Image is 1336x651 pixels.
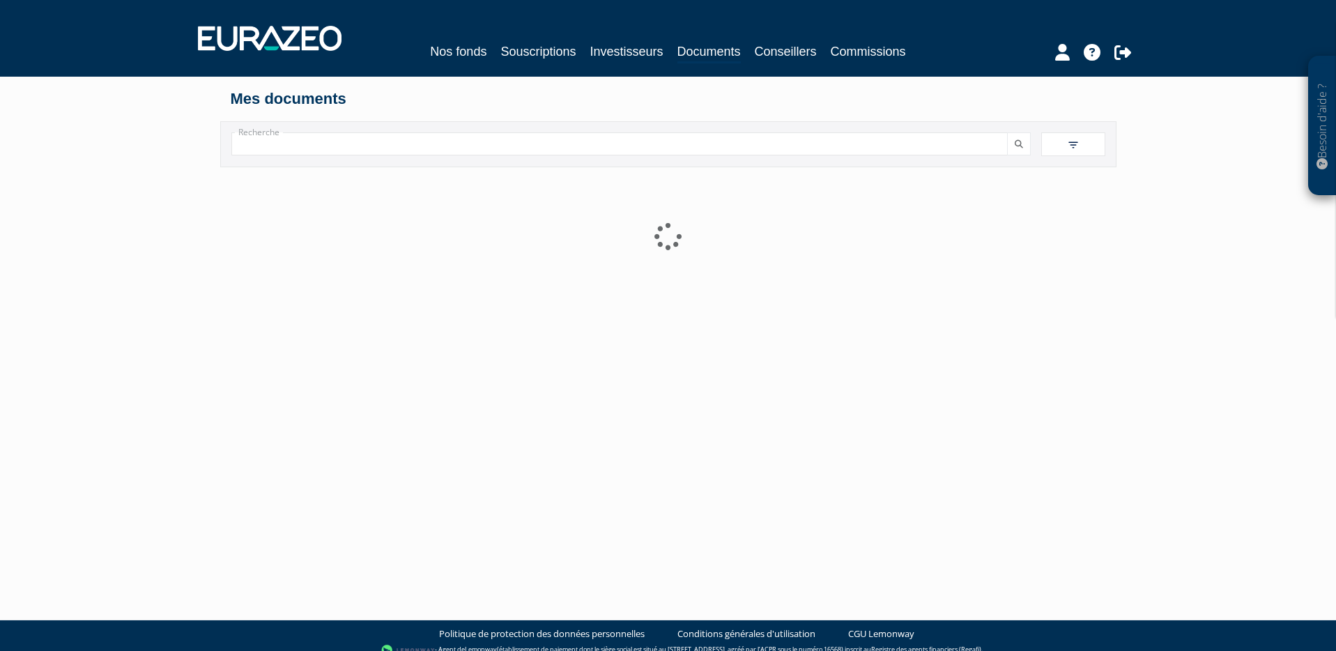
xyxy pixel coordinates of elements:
a: Nos fonds [430,42,486,61]
a: Commissions [831,42,906,61]
a: Investisseurs [590,42,663,61]
a: Souscriptions [500,42,576,61]
a: Conditions générales d'utilisation [677,627,815,641]
a: Conseillers [755,42,817,61]
img: filter.svg [1067,139,1080,151]
img: 1732889491-logotype_eurazeo_blanc_rvb.png [198,26,341,51]
p: Besoin d'aide ? [1314,63,1330,189]
input: Recherche [231,132,1008,155]
a: Politique de protection des données personnelles [439,627,645,641]
h4: Mes documents [231,91,1106,107]
a: CGU Lemonway [848,627,914,641]
a: Documents [677,42,741,63]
